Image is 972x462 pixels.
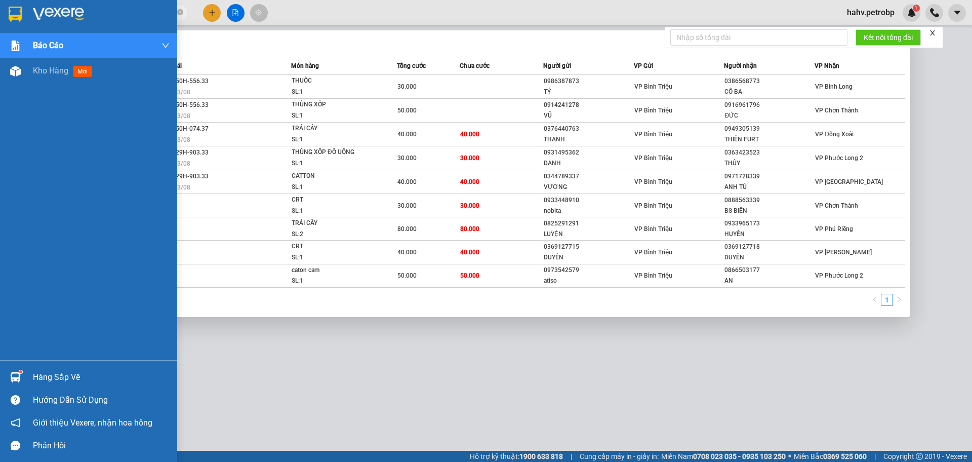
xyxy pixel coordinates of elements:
span: 40.000 [460,131,479,138]
span: 80.000 [460,225,479,233]
input: Nhập số tổng đài [670,29,847,46]
img: solution-icon [10,41,21,51]
span: Báo cáo [33,39,63,52]
span: 40.000 [397,249,417,256]
span: Chưa cước [460,62,490,69]
span: VP Bình Triệu [634,202,672,209]
span: mới [73,66,92,77]
div: TRÁI CÂY [292,123,368,134]
span: Trên xe 29H-903.33 [154,149,209,156]
div: CÔ BA [724,87,814,97]
div: caton cam [292,265,368,276]
div: CRT [292,195,368,206]
div: SL: 1 [292,110,368,122]
div: 0825291291 [544,218,633,229]
div: 0344789337 [544,171,633,182]
div: BS BIÊN [724,206,814,216]
span: VP Gửi [634,62,653,69]
span: VP Bình Triệu [634,272,672,279]
div: 0363423523 [724,147,814,158]
a: 1 [881,294,893,305]
button: Kết nối tổng đài [856,29,921,46]
span: 30.000 [460,155,479,162]
span: 50.000 [397,107,417,114]
span: VP Bình Triệu [634,107,672,114]
span: Kết nối tổng đài [864,32,913,43]
div: atiso [544,276,633,286]
span: 30.000 [397,83,417,90]
span: 40.000 [460,178,479,185]
div: DUYÊN [544,252,633,263]
span: VP Nhận [815,62,839,69]
span: 30.000 [397,202,417,209]
img: logo-vxr [9,7,22,22]
div: nobita [544,206,633,216]
div: THỦY [724,158,814,169]
span: Kho hàng [33,66,68,75]
li: Next Page [893,294,905,306]
span: right [896,296,902,302]
span: VP Bình Triệu [634,249,672,256]
div: TÝ [544,87,633,97]
span: Người gửi [543,62,571,69]
sup: 1 [19,370,22,373]
span: Trên xe 50H-556.33 [154,101,209,108]
span: Tổng cước [397,62,426,69]
li: 1 [881,294,893,306]
div: THUỐC [292,75,368,87]
span: 30.000 [397,155,417,162]
span: VP [GEOGRAPHIC_DATA] [815,178,883,185]
span: VP Bình Triệu [634,83,672,90]
div: SL: 1 [292,206,368,217]
div: VŨ [544,110,633,121]
span: VP Bình Triệu [634,131,672,138]
div: SL: 1 [292,158,368,169]
div: HUYỀN [724,229,814,240]
span: down [161,42,170,50]
span: close-circle [177,8,183,18]
div: Hướng dẫn sử dụng [33,393,170,408]
span: Trên xe 29H-903.33 [154,173,209,180]
div: 0866503177 [724,265,814,276]
div: LUYỆN [544,229,633,240]
span: notification [11,418,20,428]
div: SL: 1 [292,182,368,193]
span: Người nhận [724,62,757,69]
span: question-circle [11,395,20,405]
div: TRÁI CÂY [292,218,368,229]
div: SL: 1 [292,87,368,98]
span: VP Bình Triệu [634,225,672,233]
div: THIÊN FURT [724,134,814,145]
div: SL: 1 [292,134,368,145]
div: 0914241278 [544,100,633,110]
div: 0931495362 [544,147,633,158]
span: VP Bình Triệu [634,155,672,162]
span: message [11,441,20,450]
span: VP Bình Triệu [634,178,672,185]
div: VƯƠNG [544,182,633,192]
span: 40.000 [460,249,479,256]
span: 80.000 [397,225,417,233]
div: Hàng sắp về [33,370,170,385]
div: SL: 1 [292,276,368,287]
div: 0369127718 [724,242,814,252]
div: 0916961796 [724,100,814,110]
div: DUYÊN [724,252,814,263]
span: Trên xe 50H-556.33 [154,78,209,85]
span: close-circle [177,9,183,15]
div: AN [724,276,814,286]
span: Giới thiệu Vexere, nhận hoa hồng [33,416,152,429]
img: warehouse-icon [10,372,21,382]
div: 0386568773 [724,76,814,87]
div: 0933448910 [544,195,633,206]
span: VP Phước Long 2 [815,155,863,162]
span: VP Phước Long 2 [815,272,863,279]
li: Previous Page [869,294,881,306]
div: THÙNG XỐP [292,99,368,110]
img: warehouse-icon [10,66,21,76]
div: Phản hồi [33,438,170,453]
span: 30.000 [460,202,479,209]
span: left [872,296,878,302]
div: SL: 1 [292,252,368,263]
span: 50.000 [460,272,479,279]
